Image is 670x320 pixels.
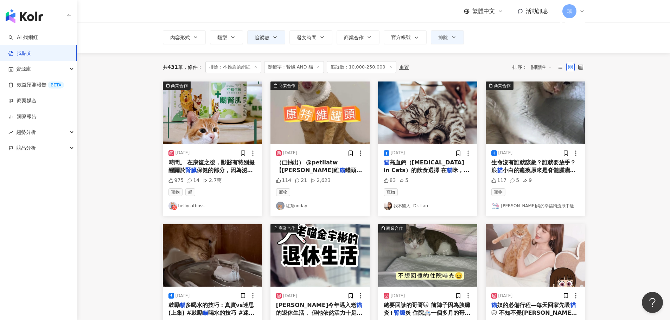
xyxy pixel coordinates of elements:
mark: 貓 [384,159,389,166]
button: 官方帳號 [384,30,427,44]
span: 寵物 [384,188,398,196]
button: 排除 [431,30,464,44]
div: [DATE] [498,150,513,156]
img: post-image [163,81,262,144]
a: 商案媒合 [8,97,37,104]
span: 總要回診的哥哥🙀 前陣子因為胰臟炎+ [384,302,470,316]
span: 趨勢分析 [16,124,36,140]
div: 2.7萬 [203,177,222,184]
mark: 貓 [447,167,452,174]
div: 21 [295,177,307,184]
img: post-image [378,224,477,287]
button: 商業合作 [337,30,379,44]
div: 5 [510,177,519,184]
div: 83 [384,177,396,184]
img: KOL Avatar [168,202,177,210]
div: 重置 [399,64,409,70]
button: 商業合作 [378,224,477,287]
img: post-image [270,224,370,287]
div: 975 [168,177,184,184]
mark: 貓 [339,167,345,174]
mark: 貓 [497,167,503,174]
mark: 腎臟 [394,309,405,316]
button: 商業合作 [270,81,370,144]
span: （已抽出） @petiiatw 【[PERSON_NAME]維 [276,159,340,174]
div: [DATE] [283,150,298,156]
span: 寵物 [168,188,183,196]
mark: 貓 [491,302,497,308]
span: 關聯性 [531,61,552,73]
div: 商業合作 [494,82,511,89]
iframe: Help Scout Beacon - Open [642,292,663,313]
div: 2,623 [311,177,331,184]
span: 寵物 [276,188,290,196]
div: [DATE] [391,150,405,156]
a: searchAI 找網紅 [8,34,38,41]
div: [DATE] [498,293,513,299]
span: 時間。 在康復之後，獸醫有特別提醒關於 [168,159,255,174]
div: 商業合作 [279,82,295,89]
img: post-image [486,81,585,144]
a: KOL Avatar紅茶onday [276,202,364,210]
a: 找貼文 [8,50,32,57]
button: 商業合作 [486,81,585,144]
button: 商業合作 [270,224,370,287]
div: 114 [276,177,292,184]
mark: 貓 [570,302,576,308]
span: 資源庫 [16,61,31,77]
mark: 貓 [356,302,362,308]
span: 追蹤數：10,000-250,000 [327,61,396,73]
div: [DATE] [176,293,190,299]
img: KOL Avatar [491,202,500,210]
button: 商業合作 [163,81,262,144]
span: 高血鈣（[MEDICAL_DATA] in Cats）的飲食選擇 在 [384,159,465,174]
span: 關鍵字：腎臟 AND 貓 [264,61,324,73]
div: 9 [523,177,532,184]
span: 貓 [185,188,195,196]
div: 商業合作 [171,82,188,89]
span: 競品分析 [16,140,36,156]
div: 共 筆 [163,64,183,70]
span: 類型 [217,35,227,40]
img: logo [6,9,43,23]
span: 追蹤數 [255,35,269,40]
a: 效益預測報告BETA [8,81,64,89]
span: 活動訊息 [526,8,548,14]
div: [DATE] [283,293,298,299]
img: post-image [163,224,262,287]
div: 排序： [512,61,556,73]
div: [DATE] [176,150,190,156]
img: KOL Avatar [276,202,285,210]
mark: 貓 [203,309,208,316]
span: 保健的部分，因為泌尿系統受損是不可逆 [168,167,253,181]
span: 寵物 [491,188,505,196]
span: 多喝水的技巧：真實vs迷思 (上集) #鼓勵 [168,302,254,316]
button: 內容形式 [163,30,206,44]
span: rise [8,130,13,135]
div: 商業合作 [386,225,403,232]
div: 商業合作 [279,225,295,232]
span: 發文時間 [297,35,317,40]
button: 發文時間 [289,30,332,44]
img: KOL Avatar [384,202,392,210]
img: post-image [486,224,585,287]
a: KOL Avatarbellycatboss [168,202,256,210]
mark: 腎臟 [185,167,197,174]
span: 官方帳號 [391,34,411,40]
span: 繁體中文 [472,7,495,15]
mark: 貓 [180,302,185,308]
button: 類型 [210,30,243,44]
span: 奴的必備行程—每天回家先吸 [497,302,570,308]
span: 瑞 [567,7,572,15]
span: 商業合作 [344,35,364,40]
span: 鼓勵 [168,302,180,308]
div: 117 [491,177,507,184]
img: post-image [270,81,370,144]
a: KOL Avatar[PERSON_NAME]媽的幸福狗流浪中途 [491,202,579,210]
span: [PERSON_NAME]今年邁入老 [276,302,357,308]
div: 14 [187,177,199,184]
span: 小白的癱瘓原來是脊髓腫瘤侵犯椎體引起.....沒有做高階的CT檢查真的不會知道 但是淋巴腫瘤或是神經髓鞘細胞瘤還是要透過病理切片檢查才能確診！ 只是顯影劑對老浪 [491,167,578,213]
span: 排除：不推薦的網紅 [205,61,261,73]
div: [DATE] [391,293,405,299]
a: 洞察報告 [8,113,37,120]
